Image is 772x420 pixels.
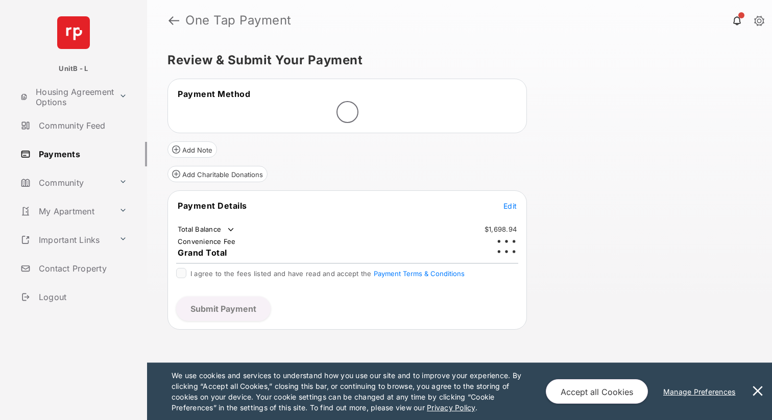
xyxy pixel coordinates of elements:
[16,285,147,309] a: Logout
[167,54,743,66] h5: Review & Submit Your Payment
[185,14,292,27] strong: One Tap Payment
[178,201,247,211] span: Payment Details
[663,387,740,396] u: Manage Preferences
[16,113,147,138] a: Community Feed
[16,85,115,109] a: Housing Agreement Options
[177,225,236,235] td: Total Balance
[190,269,465,278] span: I agree to the fees listed and have read and accept the
[167,141,217,158] button: Add Note
[546,379,648,404] button: Accept all Cookies
[503,201,517,211] button: Edit
[16,228,115,252] a: Important Links
[16,199,115,224] a: My Apartment
[176,297,271,321] button: Submit Payment
[503,202,517,210] span: Edit
[484,225,517,234] td: $1,698.94
[172,370,524,413] p: We use cookies and services to understand how you use our site and to improve your experience. By...
[178,248,227,258] span: Grand Total
[59,64,88,74] p: UnitB - L
[16,170,115,195] a: Community
[167,166,268,182] button: Add Charitable Donations
[178,89,250,99] span: Payment Method
[57,16,90,49] img: svg+xml;base64,PHN2ZyB4bWxucz0iaHR0cDovL3d3dy53My5vcmcvMjAwMC9zdmciIHdpZHRoPSI2NCIgaGVpZ2h0PSI2NC...
[427,403,475,412] u: Privacy Policy
[16,142,147,166] a: Payments
[374,269,465,278] button: I agree to the fees listed and have read and accept the
[177,237,236,246] td: Convenience Fee
[16,256,147,281] a: Contact Property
